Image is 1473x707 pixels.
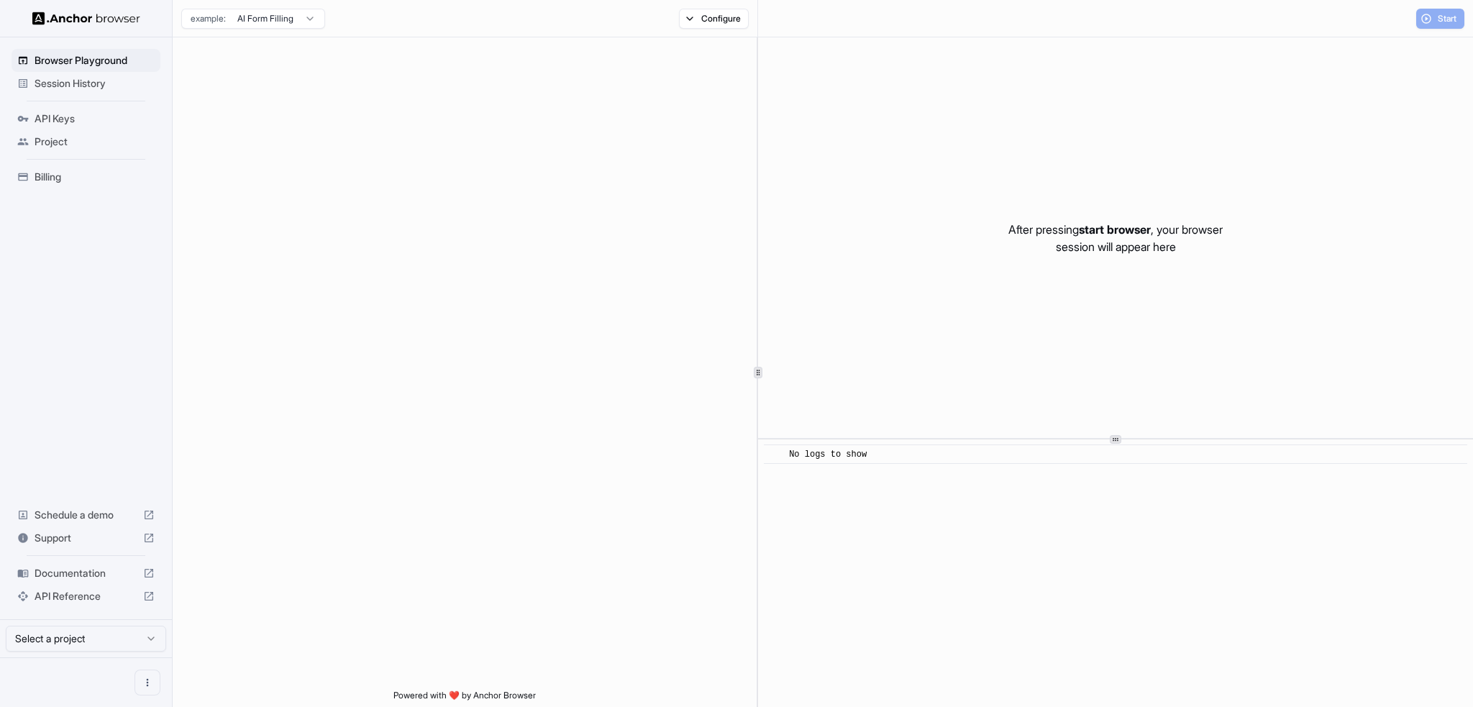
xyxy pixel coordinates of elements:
div: Support [12,526,160,549]
span: Powered with ❤️ by Anchor Browser [393,690,536,707]
div: Billing [12,165,160,188]
div: API Keys [12,107,160,130]
span: Project [35,134,155,149]
div: Browser Playground [12,49,160,72]
div: Documentation [12,562,160,585]
span: example: [191,13,226,24]
button: Open menu [134,670,160,695]
span: ​ [771,447,778,462]
span: API Keys [35,111,155,126]
span: Billing [35,170,155,184]
span: start browser [1079,222,1151,237]
div: Session History [12,72,160,95]
span: Browser Playground [35,53,155,68]
span: Session History [35,76,155,91]
span: API Reference [35,589,137,603]
div: Project [12,130,160,153]
button: Configure [679,9,749,29]
img: Anchor Logo [32,12,140,25]
span: No logs to show [789,450,867,460]
span: Support [35,531,137,545]
span: Schedule a demo [35,508,137,522]
div: Schedule a demo [12,503,160,526]
p: After pressing , your browser session will appear here [1008,221,1223,255]
div: API Reference [12,585,160,608]
span: Documentation [35,566,137,580]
